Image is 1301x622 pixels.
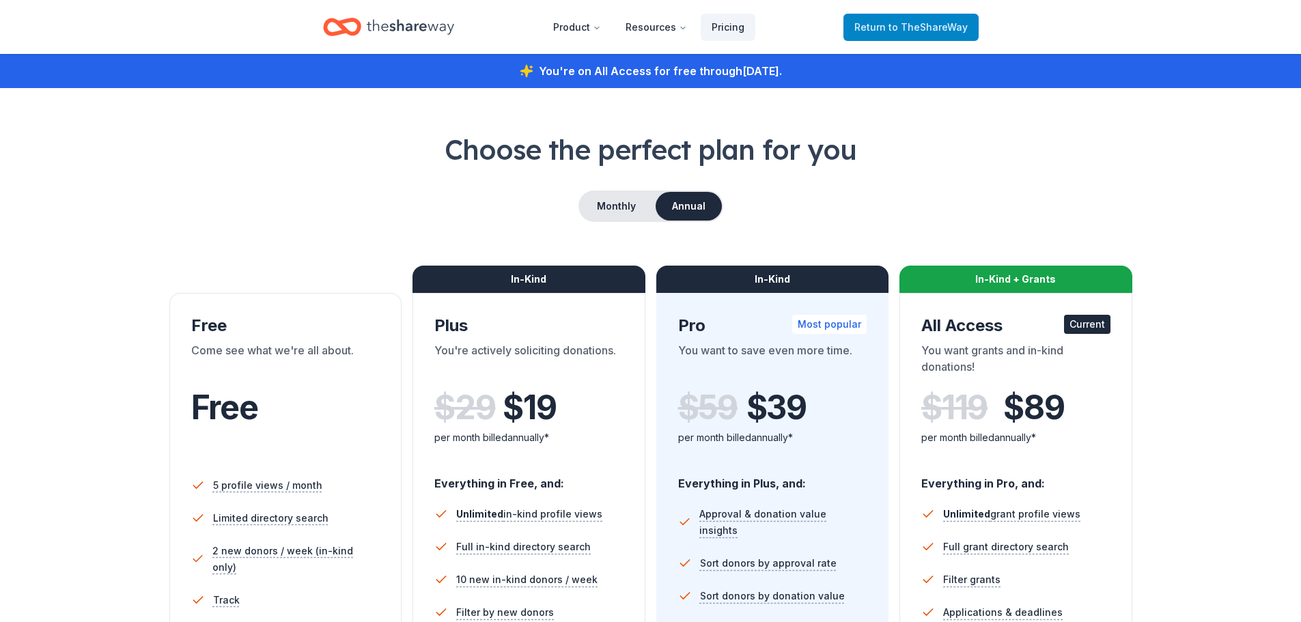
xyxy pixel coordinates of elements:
[921,315,1110,337] div: All Access
[213,477,322,494] span: 5 profile views / month
[678,429,867,446] div: per month billed annually*
[213,510,328,526] span: Limited directory search
[899,266,1132,293] div: In-Kind + Grants
[434,342,624,380] div: You're actively soliciting donations.
[678,342,867,380] div: You want to save even more time.
[191,387,258,427] span: Free
[700,555,837,571] span: Sort donors by approval rate
[212,543,380,576] span: 2 new donors / week (in-kind only)
[921,429,1110,446] div: per month billed annually*
[580,192,653,221] button: Monthly
[943,539,1069,555] span: Full grant directory search
[678,315,867,337] div: Pro
[943,604,1063,621] span: Applications & deadlines
[191,315,380,337] div: Free
[456,508,503,520] span: Unlimited
[854,19,968,36] span: Return
[792,315,867,334] div: Most popular
[746,388,807,427] span: $ 39
[434,429,624,446] div: per month billed annually*
[456,571,598,588] span: 10 new in-kind donors / week
[678,464,867,492] div: Everything in Plus, and:
[456,604,554,621] span: Filter by new donors
[456,508,602,520] span: in-kind profile views
[412,266,645,293] div: In-Kind
[542,14,612,41] button: Product
[542,11,755,43] nav: Main
[191,342,380,380] div: Come see what we're all about.
[503,388,556,427] span: $ 19
[921,464,1110,492] div: Everything in Pro, and:
[701,14,755,41] a: Pricing
[699,506,867,539] span: Approval & donation value insights
[323,11,454,43] a: Home
[921,342,1110,380] div: You want grants and in-kind donations!
[700,588,845,604] span: Sort donors by donation value
[434,315,624,337] div: Plus
[213,592,240,608] span: Track
[843,14,979,41] a: Returnto TheShareWay
[456,539,591,555] span: Full in-kind directory search
[943,571,1001,588] span: Filter grants
[889,21,968,33] span: to TheShareWay
[434,464,624,492] div: Everything in Free, and:
[943,508,1080,520] span: grant profile views
[1064,315,1110,334] div: Current
[615,14,698,41] button: Resources
[656,266,889,293] div: In-Kind
[55,130,1246,169] h1: Choose the perfect plan for you
[656,192,722,221] button: Annual
[943,508,990,520] span: Unlimited
[1003,388,1064,427] span: $ 89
